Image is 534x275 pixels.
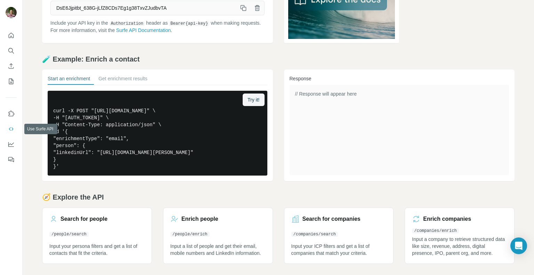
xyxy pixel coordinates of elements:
button: Use Surfe API [6,123,17,135]
p: Input a company to retrieve structured data like size, revenue, address, digital presence, IPO, p... [412,236,507,257]
img: Avatar [6,7,17,18]
code: Authorization [110,21,145,26]
button: Try it! [243,94,264,106]
button: Start an enrichment [48,75,90,85]
code: /companies/search [291,232,338,237]
h2: 🧪 Example: Enrich a contact [42,54,515,64]
span: // Response will appear here [295,91,357,97]
p: Input a list of people and get their email, mobile numbers and LinkedIn information. [170,243,266,257]
pre: curl -X POST "[URL][DOMAIN_NAME]" \ -H "[AUTH_TOKEN]" \ -H "Content-Type: application/json" \ -d ... [48,91,267,176]
button: My lists [6,75,17,88]
span: DsE6Jjpitbt_638G-jLfZ8CDs7Eg1g38TxvZJudbvTA [51,2,236,14]
button: Get enrichment results [98,75,147,85]
button: Use Surfe on LinkedIn [6,107,17,120]
a: Enrich people/people/enrichInput a list of people and get their email, mobile numbers and LinkedI... [163,208,273,264]
button: Search [6,45,17,57]
code: Bearer {api-key} [169,21,209,26]
code: /people/search [49,232,89,237]
button: Feedback [6,153,17,166]
button: Quick start [6,29,17,42]
a: Search for companies/companies/searchInput your ICP filters and get a list of companies that matc... [284,208,394,264]
h3: Search for companies [302,215,361,223]
h3: Enrich companies [423,215,471,223]
p: Input your ICP filters and get a list of companies that match your criteria. [291,243,387,257]
code: /companies/enrich [412,228,459,233]
button: Enrich CSV [6,60,17,72]
p: Input your persona filters and get a list of contacts that fit the criteria. [49,243,145,257]
div: Open Intercom Messenger [510,237,527,254]
h3: Search for people [60,215,107,223]
p: Include your API key in the header as when making requests. For more information, visit the . [50,19,265,34]
a: Enrich companies/companies/enrichInput a company to retrieve structured data like size, revenue, ... [405,208,515,264]
button: Dashboard [6,138,17,151]
h3: Response [290,75,509,82]
h2: 🧭 Explore the API [42,192,515,202]
code: /people/enrich [170,232,210,237]
span: Try it! [248,96,259,103]
h3: Enrich people [181,215,218,223]
a: Surfe API Documentation [116,27,171,33]
a: Search for people/people/searchInput your persona filters and get a list of contacts that fit the... [42,208,152,264]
